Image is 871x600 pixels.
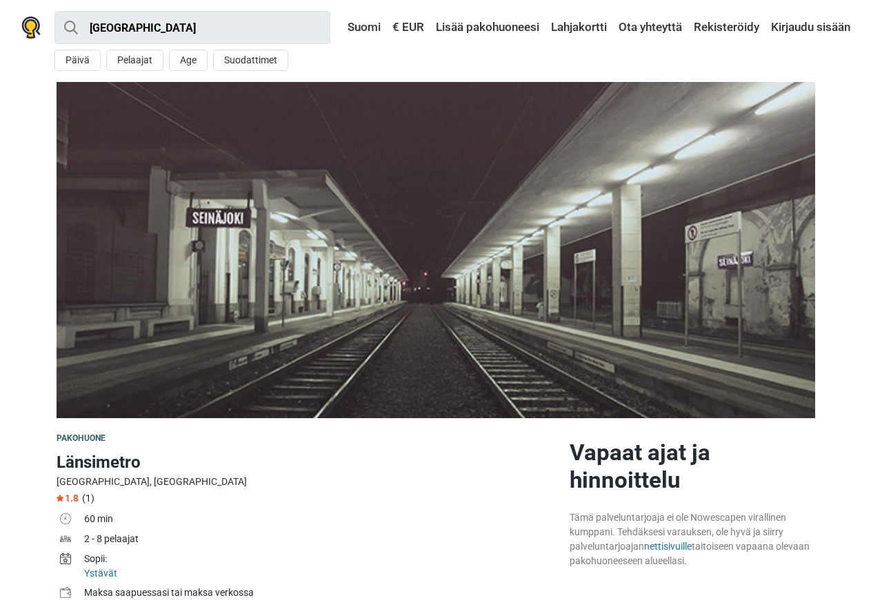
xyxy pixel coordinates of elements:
[615,15,685,40] a: Ota yhteyttä
[768,15,850,40] a: Kirjaudu sisään
[84,530,559,550] td: 2 - 8 pelaajat
[389,15,428,40] a: € EUR
[57,82,815,418] img: Länsimetro photo 1
[570,439,815,494] h2: Vapaat ajat ja hinnoittelu
[54,11,330,44] input: kokeile “London”
[82,493,94,504] span: (1)
[548,15,610,40] a: Lahjakortti
[84,586,559,600] div: Maksa saapuessasi tai maksa verkossa
[432,15,543,40] a: Lisää pakohuoneesi
[84,510,559,530] td: 60 min
[57,493,79,504] span: 1.8
[334,15,384,40] a: Suomi
[169,50,208,71] button: Age
[338,23,348,32] img: Suomi
[213,50,288,71] button: Suodattimet
[21,17,41,39] img: Nowescape logo
[57,433,106,443] span: Pakohuone
[84,552,559,566] div: Sopii:
[644,541,692,552] a: nettisivuille
[690,15,763,40] a: Rekisteröidy
[57,475,559,489] div: [GEOGRAPHIC_DATA], [GEOGRAPHIC_DATA]
[57,450,559,475] h1: Länsimetro
[54,50,101,71] button: Päivä
[570,510,815,568] div: Tämä palveluntarjoaja ei ole Nowescapen virallinen kumppani. Tehdäksesi varauksen, ole hyvä ja si...
[84,568,117,579] a: Ystävät
[57,495,63,501] img: Star
[106,50,163,71] button: Pelaajat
